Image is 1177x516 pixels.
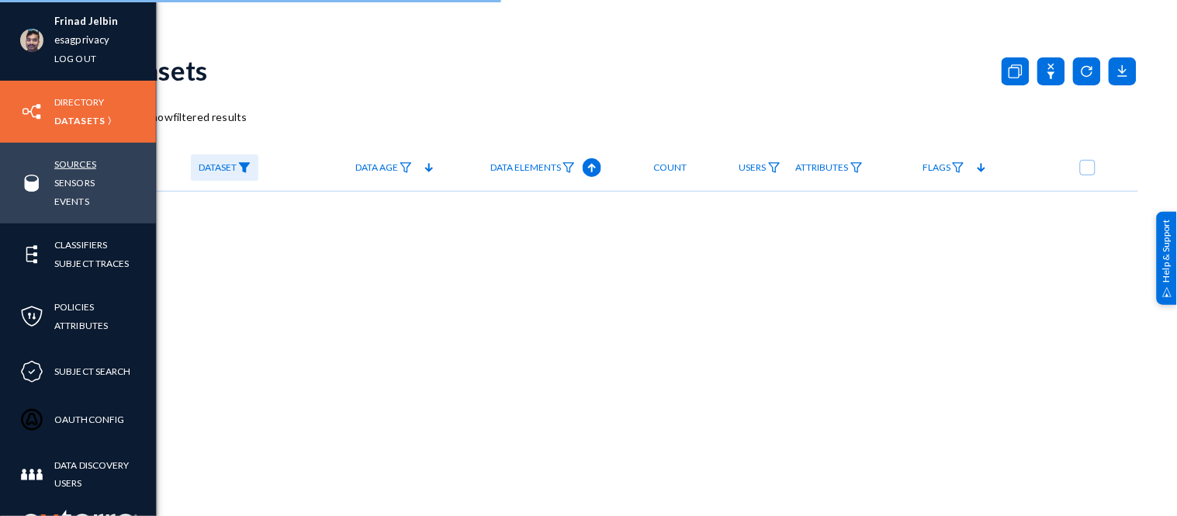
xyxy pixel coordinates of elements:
[20,463,43,487] img: icon-members.svg
[199,162,237,173] span: Dataset
[355,162,398,173] span: Data Age
[238,162,251,173] img: icon-filter-filled.svg
[54,410,124,428] a: OAuthConfig
[563,162,575,173] img: icon-filter.svg
[54,112,105,130] a: Datasets
[54,298,94,316] a: Policies
[54,174,95,192] a: Sensors
[191,154,258,182] a: Dataset
[788,154,871,182] a: Attributes
[400,162,412,173] img: icon-filter.svg
[1157,211,1177,304] div: Help & Support
[20,360,43,383] img: icon-compliance.svg
[54,317,108,334] a: Attributes
[850,162,863,173] img: icon-filter.svg
[483,154,583,182] a: Data Elements
[20,100,43,123] img: icon-inventory.svg
[54,31,109,49] a: esagprivacy
[1162,287,1172,297] img: help_support.svg
[54,236,107,254] a: Classifiers
[20,171,43,195] img: icon-sources.svg
[54,155,96,173] a: Sources
[20,29,43,52] img: ACg8ocK1ZkZ6gbMmCU1AeqPIsBvrTWeY1xNXvgxNjkUXxjcqAiPEIvU=s96-c
[20,243,43,266] img: icon-elements.svg
[952,162,964,173] img: icon-filter.svg
[54,93,104,111] a: Directory
[768,162,781,173] img: icon-filter.svg
[654,162,687,173] span: Count
[54,12,119,31] li: Frinad Jelbin
[796,162,849,173] span: Attributes
[20,305,43,328] img: icon-policies.svg
[106,110,247,123] span: Show filtered results
[54,50,96,68] a: Log out
[54,362,131,380] a: Subject Search
[915,154,972,182] a: Flags
[923,162,950,173] span: Flags
[20,408,43,431] img: icon-oauth.svg
[54,255,130,272] a: Subject Traces
[54,192,89,210] a: Events
[54,456,156,492] a: Data Discovery Users
[739,162,767,173] span: Users
[732,154,788,182] a: Users
[348,154,420,182] a: Data Age
[490,162,561,173] span: Data Elements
